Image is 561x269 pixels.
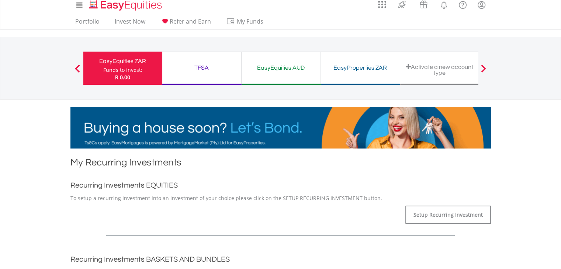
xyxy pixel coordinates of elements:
img: EasyMortage Promotion Banner [70,107,491,149]
img: grid-menu-icon.svg [378,0,386,8]
h1: My Recurring Investments [70,156,491,172]
h2: Recurring Investments BASKETS AND BUNDLES [70,254,491,265]
a: Refer and Earn [157,18,214,29]
a: Setup Recurring Investment [405,206,491,224]
a: Portfolio [72,18,103,29]
p: To setup a recurring investment into an investment of your choice please click on the SETUP RECUR... [70,195,491,202]
div: Activate a new account type [405,64,475,76]
div: EasyEquities AUD [246,63,316,73]
div: EasyProperties ZAR [325,63,395,73]
span: My Funds [226,17,274,26]
div: TFSA [167,63,237,73]
span: Refer and Earn [170,17,211,25]
a: Invest Now [112,18,148,29]
h2: Recurring Investments EQUITIES [70,180,491,191]
div: EasyEquities ZAR [88,56,158,66]
span: R 0.00 [115,74,130,81]
div: Funds to invest: [103,66,142,74]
